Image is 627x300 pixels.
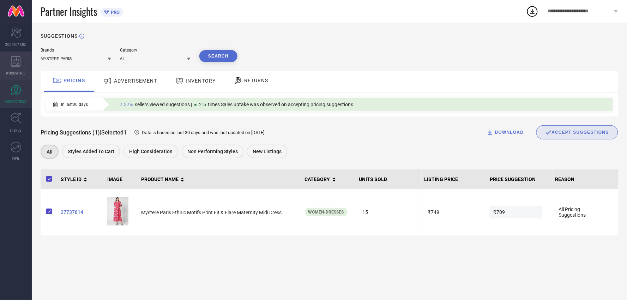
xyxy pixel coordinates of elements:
[422,169,487,189] th: LISTING PRICE
[101,129,127,136] span: Selected 1
[253,149,282,154] span: New Listings
[478,125,533,139] button: DOWNLOAD
[356,169,422,189] th: UNITS SOLD
[129,149,173,154] span: High Consideration
[244,78,268,83] span: RETURNS
[359,206,412,218] span: 15
[13,156,19,161] span: FWD
[199,102,206,107] span: 2.5
[61,102,88,107] span: In last 30 days
[120,48,191,53] div: Category
[61,209,102,215] a: 27737814
[41,48,111,53] div: Brands
[47,149,53,155] span: All
[41,4,97,19] span: Partner Insights
[487,129,524,136] div: DOWNLOAD
[116,100,357,109] div: Percentage of sellers who have viewed suggestions for the current Insight Type
[553,169,618,189] th: REASON
[135,102,192,107] span: sellers viewed sugestions |
[141,210,282,215] span: Mystere Paris Ethnic Motifs Print Fit & Flare Maternity Midi Dress
[104,169,138,189] th: IMAGE
[308,210,344,215] span: Women-Dresses
[120,102,133,107] span: 7.57%
[526,5,539,18] div: Open download list
[58,169,104,189] th: STYLE ID
[187,149,238,154] span: Non Performing Styles
[138,169,302,189] th: PRODUCT NAME
[68,149,114,154] span: Styles Added To Cart
[208,102,353,107] span: times Sales uptake was observed on accepting pricing suggestions
[555,203,608,221] span: All Pricing Suggestions
[41,129,100,136] span: Pricing Suggestions (1)
[107,197,128,226] img: df733fcb-8a8b-4148-9a85-de1d91be59141708501436594MystereParisEthnicMotifsPrintMaternityFitFlareMi...
[6,70,26,76] span: WORKSPACE
[302,169,356,189] th: CATEGORY
[41,33,78,39] h1: SUGGESTIONS
[6,42,26,47] span: SCORECARDS
[142,130,265,135] span: Data is based on last 30 days and was last updated on [DATE] .
[186,78,216,84] span: INVENTORY
[109,10,120,15] span: PRO
[536,125,618,139] button: ACCEPT SUGGESTIONS
[536,125,618,139] div: Accept Suggestions
[487,169,553,189] th: PRICE SUGGESTION
[490,206,543,218] span: ₹709
[199,50,237,62] button: Search
[545,129,609,136] div: ACCEPT SUGGESTIONS
[5,99,27,104] span: SUGGESTIONS
[10,127,22,133] span: TRENDS
[114,78,157,84] span: ADVERTISEMENT
[64,78,85,83] span: PRICING
[424,206,477,218] span: ₹749
[100,129,101,136] span: |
